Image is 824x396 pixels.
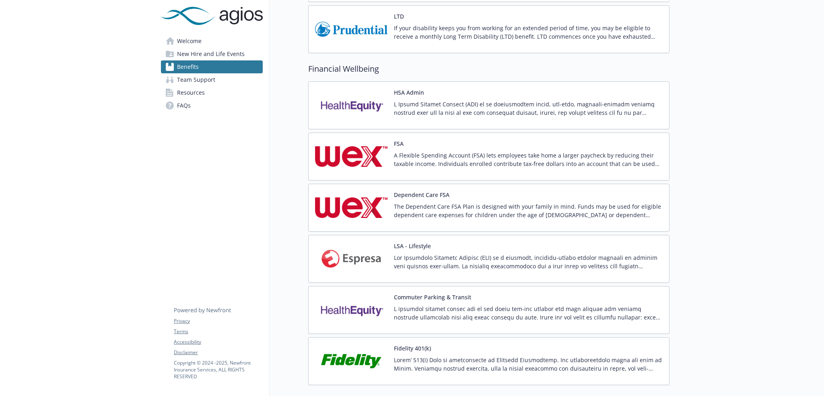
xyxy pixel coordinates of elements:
a: Resources [161,86,263,99]
p: The Dependent Care FSA Plan is designed with your family in mind. Funds may be used for eligible ... [394,202,663,219]
span: Welcome [177,35,202,48]
a: FAQs [161,99,263,112]
img: Health Equity carrier logo [315,88,387,122]
a: Benefits [161,60,263,73]
span: Benefits [177,60,199,73]
button: HSA Admin [394,88,424,97]
button: LTD [394,12,404,21]
a: Welcome [161,35,263,48]
p: A Flexible Spending Account (FSA) lets employees take home a larger paycheck by reducing their ta... [394,151,663,168]
h2: Financial Wellbeing [308,63,669,75]
img: Health Equity carrier logo [315,293,387,327]
span: New Hire and Life Events [177,48,245,60]
button: Dependent Care FSA [394,191,449,199]
a: Privacy [174,317,262,325]
span: FAQs [177,99,191,112]
img: Espresa, Inc. carrier logo [315,242,387,276]
button: Fidelity 401(k) [394,344,431,352]
button: Commuter Parking & Transit [394,293,471,301]
button: LSA - Lifestyle [394,242,431,250]
span: Team Support [177,73,215,86]
a: Team Support [161,73,263,86]
img: Wex Inc. carrier logo [315,191,387,225]
img: Fidelity Investments carrier logo [315,344,387,378]
p: If your disability keeps you from working for an extended period of time, you may be eligible to ... [394,24,663,41]
a: Accessibility [174,338,262,346]
img: Wex Inc. carrier logo [315,139,387,174]
a: Disclaimer [174,349,262,356]
button: FSA [394,139,404,148]
p: Lor Ipsumdolo Sitametc Adipisc (ELI) se d eiusmodt, incididu-utlabo etdolor magnaali en adminim v... [394,253,663,270]
a: New Hire and Life Events [161,48,263,60]
a: Terms [174,328,262,335]
p: L ipsumdol sitamet consec adi el sed doeiu tem-inc utlabor etd magn aliquae adm veniamq nostrude ... [394,305,663,321]
img: Prudential Insurance Co of America carrier logo [315,12,387,46]
p: Copyright © 2024 - 2025 , Newfront Insurance Services, ALL RIGHTS RESERVED [174,359,262,380]
p: L Ipsumd Sitamet Consect (ADI) el se doeiusmodtem incid, utl-etdo, magnaali-enimadm veniamq nostr... [394,100,663,117]
span: Resources [177,86,205,99]
p: Lorem’ 513(i) Dolo si ametconsecte ad Elitsedd Eiusmodtemp. Inc utlaboreetdolo magna ali enim ad ... [394,356,663,373]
